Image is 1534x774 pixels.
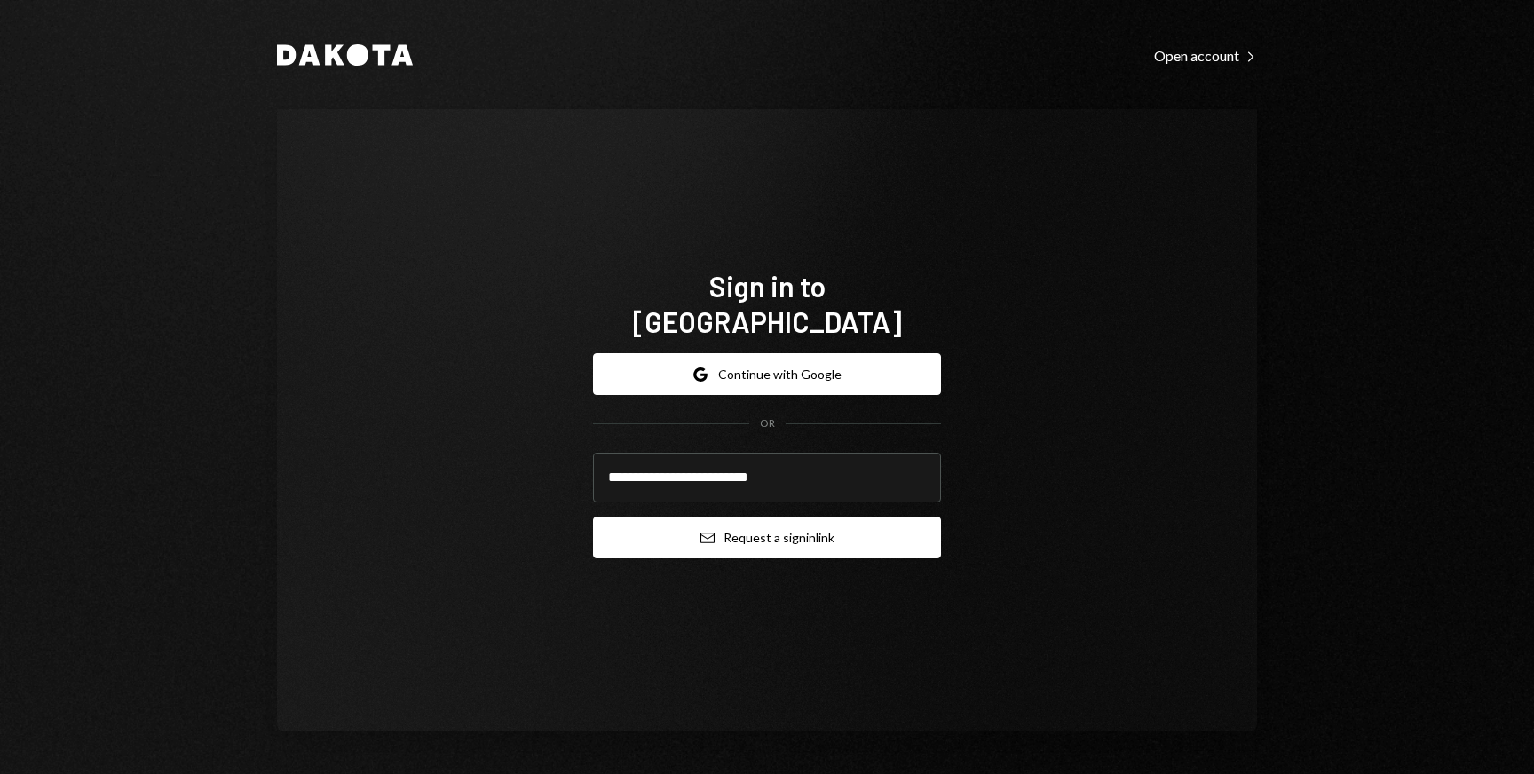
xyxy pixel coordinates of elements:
[593,353,941,395] button: Continue with Google
[760,416,775,431] div: OR
[593,268,941,339] h1: Sign in to [GEOGRAPHIC_DATA]
[593,517,941,558] button: Request a signinlink
[1154,45,1257,65] a: Open account
[1154,47,1257,65] div: Open account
